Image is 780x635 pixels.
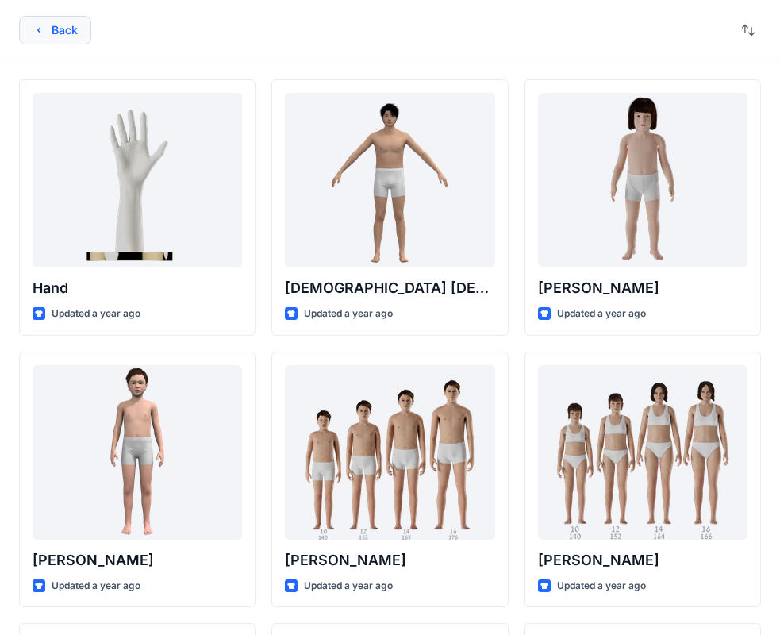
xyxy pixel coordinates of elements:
a: Male Asian [285,93,494,267]
a: Emil [33,365,242,540]
p: [PERSON_NAME] [538,277,747,299]
p: [PERSON_NAME] [285,549,494,571]
p: Updated a year ago [557,578,646,595]
p: Updated a year ago [52,578,140,595]
p: Updated a year ago [557,306,646,322]
p: [PERSON_NAME] [33,549,242,571]
button: Back [19,16,91,44]
p: Updated a year ago [304,306,393,322]
a: Brandon [285,365,494,540]
p: [PERSON_NAME] [538,549,747,571]
a: Brenda [538,365,747,540]
a: Hand [33,93,242,267]
p: Updated a year ago [52,306,140,322]
p: Updated a year ago [304,578,393,595]
p: [DEMOGRAPHIC_DATA] [DEMOGRAPHIC_DATA] [285,277,494,299]
p: Hand [33,277,242,299]
a: Charlie [538,93,747,267]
